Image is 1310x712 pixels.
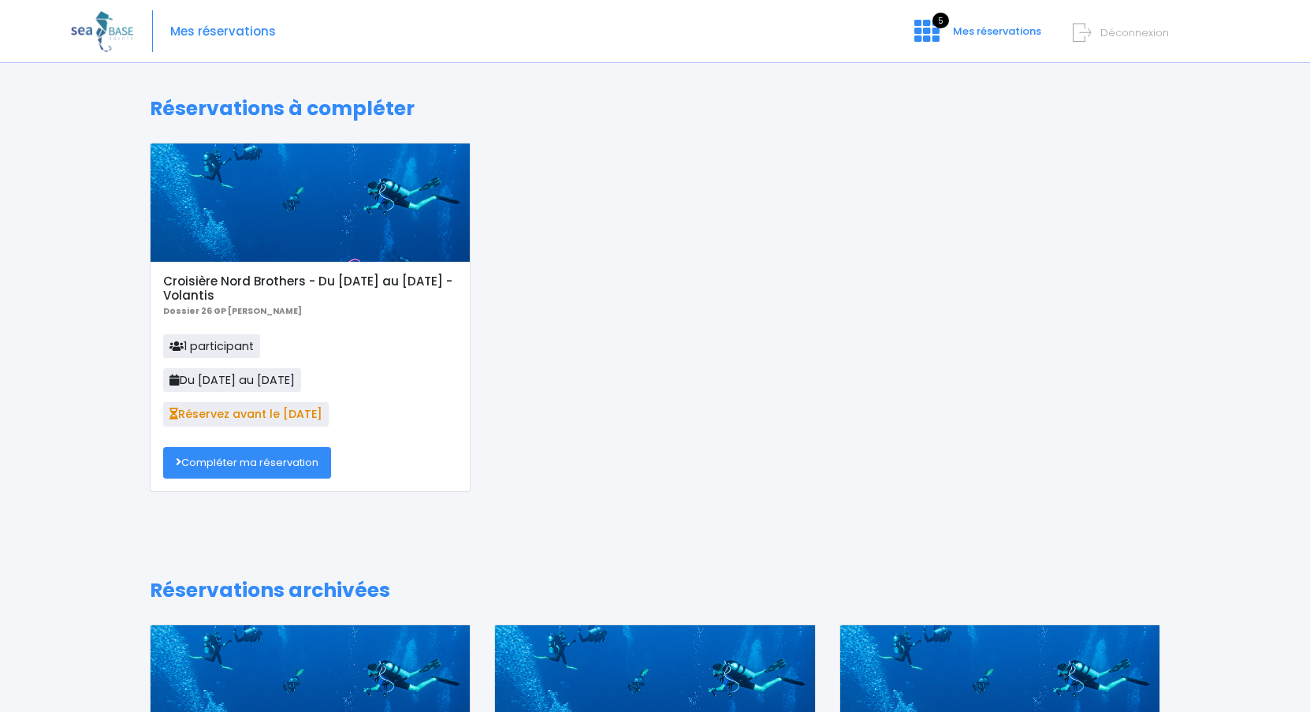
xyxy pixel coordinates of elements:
span: Réservez avant le [DATE] [163,402,329,426]
span: Du [DATE] au [DATE] [163,368,301,392]
span: 5 [932,13,949,28]
b: Dossier 26 GP [PERSON_NAME] [163,305,302,317]
a: Compléter ma réservation [163,447,331,479]
a: 5 Mes réservations [902,29,1051,44]
h5: Croisière Nord Brothers - Du [DATE] au [DATE] - Volantis [163,274,457,303]
h1: Réservations à compléter [150,97,1161,121]
span: 1 participant [163,334,260,358]
h1: Réservations archivées [150,579,1161,602]
span: Mes réservations [953,24,1041,39]
span: Déconnexion [1100,25,1169,40]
